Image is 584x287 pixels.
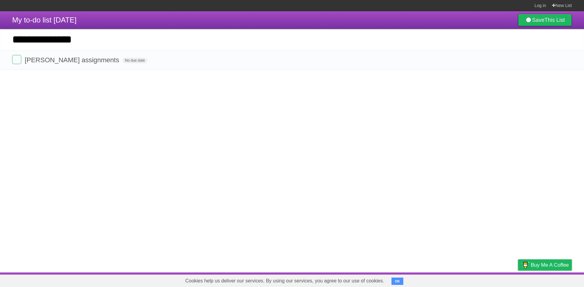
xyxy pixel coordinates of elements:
[544,17,565,23] b: This List
[518,14,572,26] a: SaveThis List
[518,259,572,271] a: Buy me a coffee
[391,278,403,285] button: OK
[12,55,21,64] label: Done
[521,260,529,270] img: Buy me a coffee
[531,260,569,270] span: Buy me a coffee
[179,275,390,287] span: Cookies help us deliver our services. By using our services, you agree to our use of cookies.
[12,16,77,24] span: My to-do list [DATE]
[123,58,147,63] span: No due date
[489,274,503,285] a: Terms
[437,274,450,285] a: About
[457,274,482,285] a: Developers
[510,274,526,285] a: Privacy
[534,274,572,285] a: Suggest a feature
[25,56,121,64] span: [PERSON_NAME] assignments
